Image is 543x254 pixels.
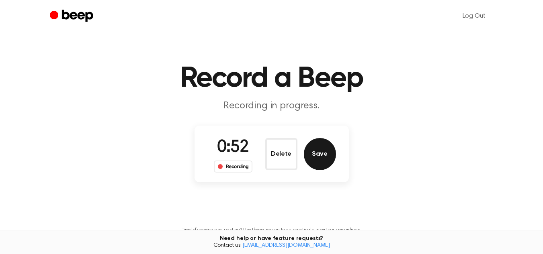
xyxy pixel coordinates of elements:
div: Recording [214,161,253,173]
h1: Record a Beep [66,64,477,93]
p: Tired of copying and pasting? Use the extension to automatically insert your recordings. [182,227,361,233]
a: Log Out [455,6,494,26]
span: Contact us [5,242,538,250]
button: Save Audio Record [304,138,336,170]
button: Delete Audio Record [265,138,297,170]
span: 0:52 [217,139,249,156]
p: Recording in progress. [117,100,426,113]
a: Beep [50,8,95,24]
a: [EMAIL_ADDRESS][DOMAIN_NAME] [242,243,330,248]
